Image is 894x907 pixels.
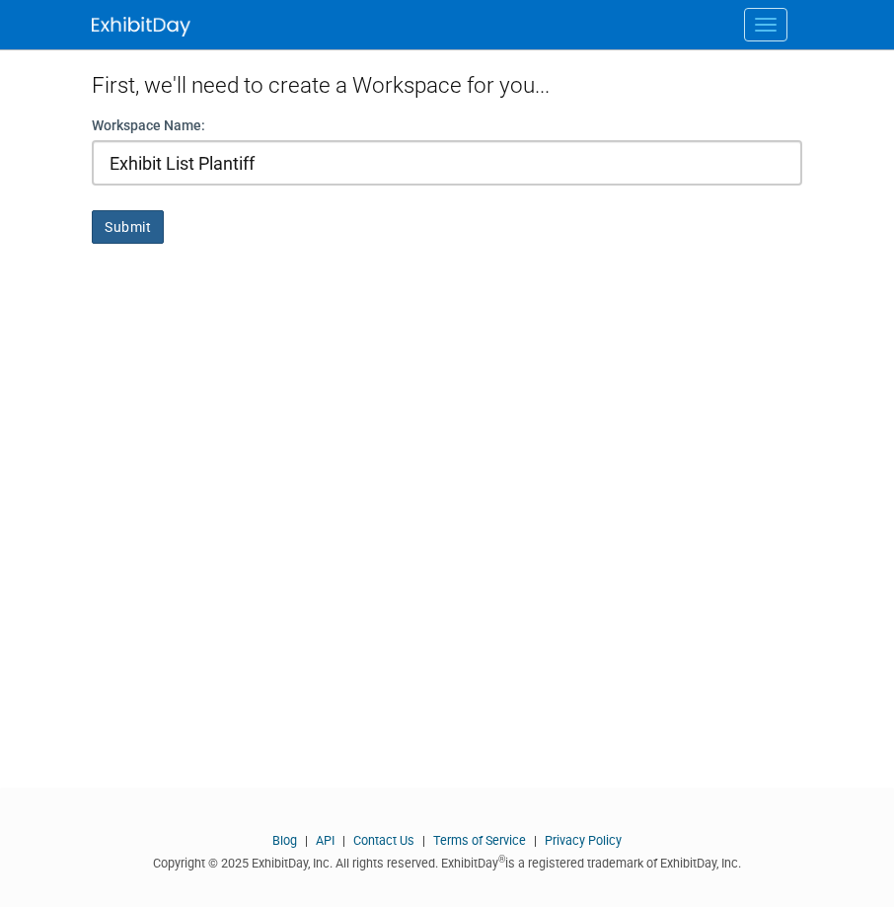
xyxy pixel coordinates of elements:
[417,833,430,848] span: |
[300,833,313,848] span: |
[433,833,526,848] a: Terms of Service
[92,115,205,135] label: Workspace Name:
[744,8,787,41] button: Menu
[498,854,505,865] sup: ®
[92,210,164,244] button: Submit
[353,833,414,848] a: Contact Us
[272,833,297,848] a: Blog
[337,833,350,848] span: |
[92,49,802,115] div: First, we'll need to create a Workspace for you...
[92,140,802,186] input: Name of your organization
[92,17,190,37] img: ExhibitDay
[316,833,335,848] a: API
[529,833,542,848] span: |
[545,833,622,848] a: Privacy Policy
